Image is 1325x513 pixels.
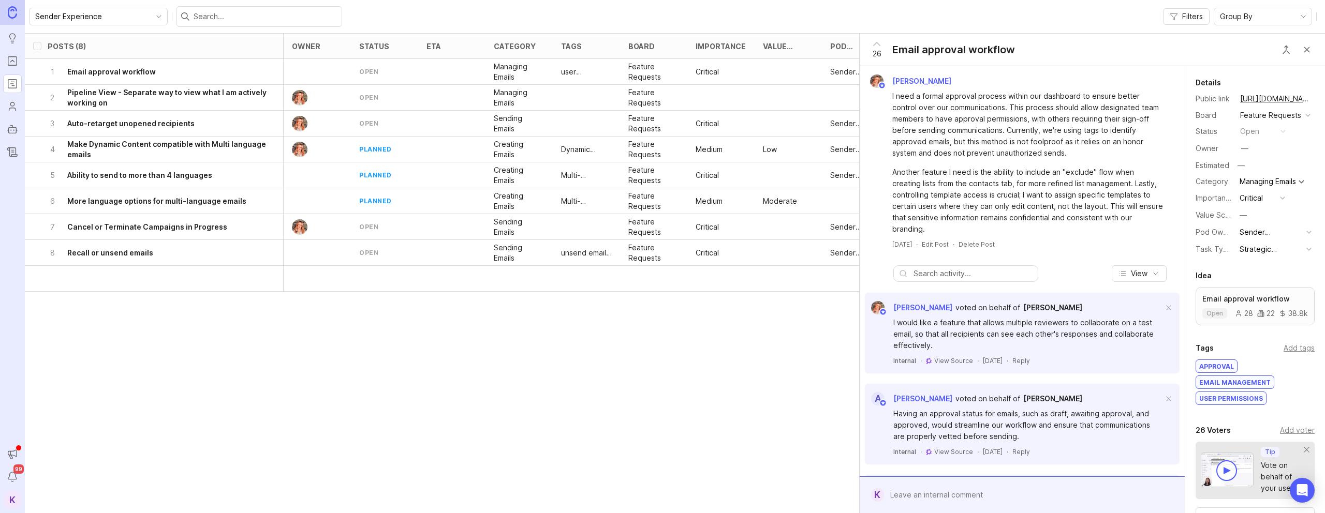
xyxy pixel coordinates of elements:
[1196,77,1221,89] div: Details
[959,240,995,249] div: Delete Post
[696,118,719,129] p: Critical
[628,165,679,186] div: Feature Requests
[561,170,612,180] p: Multi-language emails
[67,170,212,180] h6: Ability to send to more than 4 languages
[1220,11,1253,22] span: Group By
[628,191,679,212] p: Feature Requests
[865,301,952,314] a: Bronwen W[PERSON_NAME]
[1206,309,1223,318] p: open
[1240,244,1302,255] div: Strategic Roadmap
[1196,143,1232,154] div: Owner
[494,139,544,160] p: Creating Emails
[3,490,22,509] button: K
[3,74,22,93] a: Roadmaps
[1235,310,1253,317] div: 28
[892,240,912,248] time: [DATE]
[830,248,881,258] div: Sender Experience
[892,42,1015,57] div: Email approval workflow
[494,62,544,82] div: Managing Emails
[1163,8,1210,25] button: Filters
[628,139,679,160] p: Feature Requests
[830,42,877,50] div: Pod Ownership
[983,448,1003,456] time: [DATE]
[67,67,156,77] h6: Email approval workflow
[1007,356,1008,365] div: ·
[48,67,57,77] p: 1
[1112,265,1167,282] button: View
[696,248,719,258] p: Critical
[494,217,544,237] div: Sending Emails
[561,67,612,77] p: user permissions, approval, email management
[1196,424,1231,436] div: 26 Voters
[628,113,679,134] div: Feature Requests
[934,447,973,456] a: View Source
[696,42,746,50] div: Importance
[696,67,719,77] p: Critical
[48,240,283,265] button: 8Recall or unsend emails
[359,248,378,257] div: open
[1295,12,1312,21] svg: toggle icon
[1023,303,1082,312] span: [PERSON_NAME]
[288,219,312,235] img: Bronwen W
[494,243,544,263] p: Sending Emails
[892,240,912,249] a: [DATE]
[696,144,723,155] div: Medium
[67,139,283,160] h6: Make Dynamic Content compatible with Multi language emails
[494,191,544,212] p: Creating Emails
[48,214,283,239] button: 7Cancel or Terminate Campaigns in Progress
[48,137,283,162] button: 4Make Dynamic Content compatible with Multi language emails
[48,42,86,50] div: Posts (8)
[48,59,283,84] button: 1Email approval workflow
[561,196,612,206] p: Multi-language emails
[830,222,881,232] p: Sender Experience
[893,317,1163,351] div: I would like a feature that allows multiple reviewers to collaborate on a test email, so that all...
[48,162,283,188] button: 5Ability to send to more than 4 languages
[359,171,392,179] div: planned
[1182,11,1203,22] span: Filters
[1290,478,1315,503] div: Open Intercom Messenger
[494,165,544,186] p: Creating Emails
[288,90,312,105] img: Bronwen W
[1234,159,1248,172] div: —
[151,12,167,21] svg: toggle icon
[830,67,881,77] div: Sender Experience
[865,392,952,405] a: A[PERSON_NAME]
[359,93,378,102] div: open
[1023,302,1082,313] a: [PERSON_NAME]
[3,97,22,116] a: Users
[48,196,57,206] p: 6
[1012,447,1030,456] div: Reply
[1012,356,1030,365] div: Reply
[628,87,679,108] p: Feature Requests
[628,217,679,237] p: Feature Requests
[3,143,22,161] a: Changelog
[292,42,320,50] div: owner
[1202,294,1308,304] p: Email approval workflow
[830,170,881,180] p: Sender Experience
[494,87,544,108] p: Managing Emails
[1196,162,1229,169] div: Estimated
[763,196,797,206] p: Moderate
[1131,268,1147,279] span: View
[1023,393,1082,404] a: [PERSON_NAME]
[48,93,57,103] p: 2
[494,113,544,134] p: Sending Emails
[1196,228,1248,236] label: Pod Ownership
[1240,110,1301,121] div: Feature Requests
[628,243,679,263] p: Feature Requests
[1023,394,1082,403] span: [PERSON_NAME]
[878,82,886,89] img: member badge
[35,11,150,22] input: Sender Experience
